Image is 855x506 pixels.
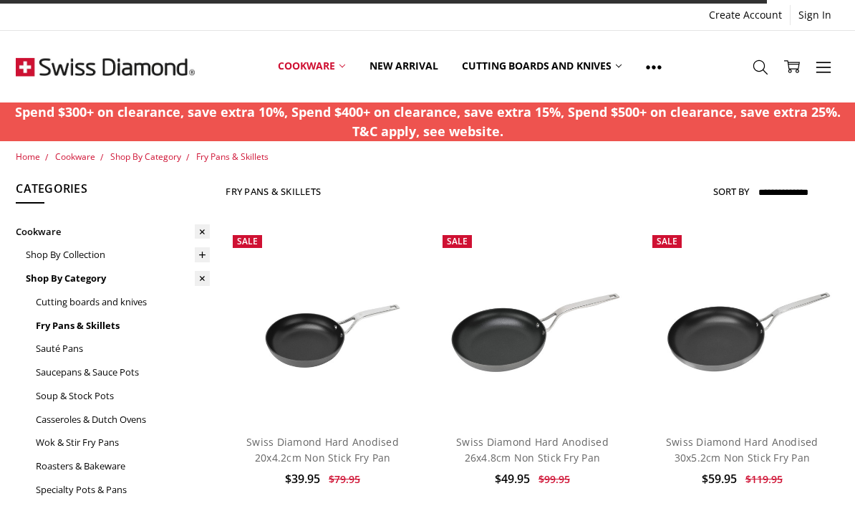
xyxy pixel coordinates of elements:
a: New arrival [357,34,450,98]
a: Saucepans & Sauce Pots [36,361,210,384]
a: Swiss Diamond Hard Anodised 30x5.2cm Non Stick Fry Pan [666,435,818,464]
a: Swiss Diamond Hard Anodised 20x4.2cm Non Stick Fry Pan [246,435,399,464]
a: Home [16,151,40,163]
a: Specialty Pots & Pans [36,478,210,502]
a: Soup & Stock Pots [36,384,210,408]
p: Spend $300+ on clearance, save extra 10%, Spend $400+ on clearance, save extra 15%, Spend $500+ o... [8,102,848,141]
a: Cutting boards and knives [36,290,210,314]
span: Sale [237,235,258,247]
img: Swiss Diamond Hard Anodised 26x4.8cm Non Stick Fry Pan [435,260,629,390]
a: Create Account [701,5,790,25]
span: $49.95 [495,471,530,487]
img: Swiss Diamond Hard Anodised 20x4.2cm Non Stick Fry Pan [226,260,420,390]
h1: Fry Pans & Skillets [226,186,321,197]
a: Shop By Collection [26,243,210,267]
a: Roasters & Bakeware [36,454,210,478]
a: Cookware [266,34,357,98]
span: $79.95 [329,472,360,486]
a: Swiss Diamond Hard Anodised 26x4.8cm Non Stick Fry Pan [456,435,609,464]
a: Wok & Stir Fry Pans [36,431,210,454]
a: Swiss Diamond Hard Anodised 26x4.8cm Non Stick Fry Pan [435,228,629,422]
a: Cutting boards and knives [450,34,634,98]
a: Sauté Pans [36,337,210,361]
a: Swiss Diamond Hard Anodised 20x4.2cm Non Stick Fry Pan [226,228,420,422]
a: Casseroles & Dutch Ovens [36,408,210,431]
span: $119.95 [745,472,783,486]
a: Cookware [55,151,95,163]
span: Sale [447,235,468,247]
img: Free Shipping On Every Order [16,31,195,102]
label: Sort By [713,180,749,203]
img: Swiss Diamond Hard Anodised 30x5.2cm Non Stick Fry Pan [645,260,839,390]
h5: Categories [16,180,210,204]
span: $99.95 [538,472,570,486]
span: Sale [657,235,677,247]
a: Cookware [16,220,210,244]
a: Swiss Diamond Hard Anodised 30x5.2cm Non Stick Fry Pan [645,228,839,422]
span: $39.95 [285,471,320,487]
a: Shop By Category [26,267,210,290]
a: Fry Pans & Skillets [36,314,210,338]
a: Show All [634,34,674,99]
span: $59.95 [702,471,737,487]
a: Shop By Category [110,151,181,163]
a: Sign In [791,5,839,25]
a: Fry Pans & Skillets [196,151,269,163]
